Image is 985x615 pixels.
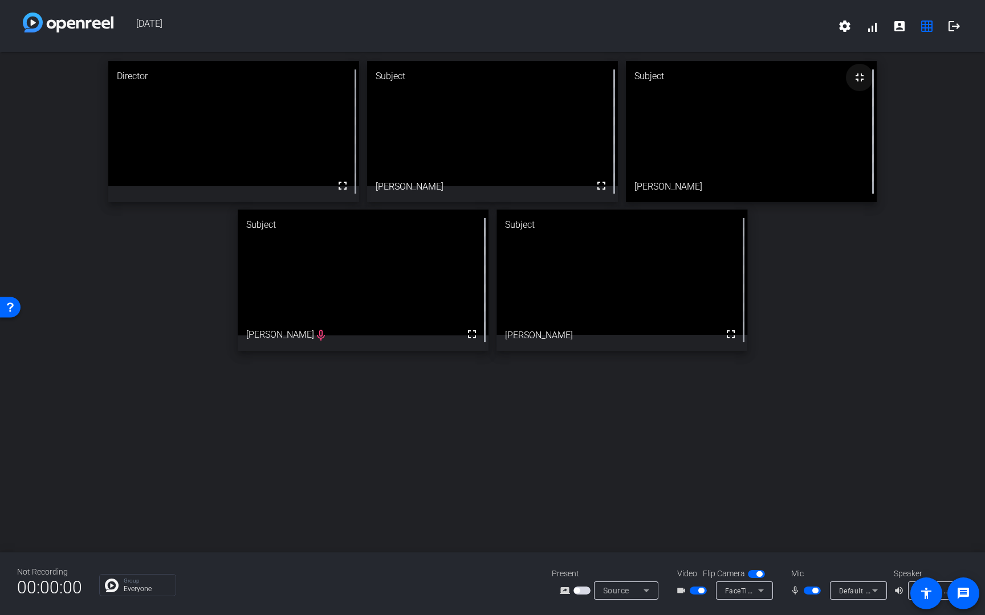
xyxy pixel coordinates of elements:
mat-icon: fullscreen [465,327,479,341]
div: Mic [780,568,894,580]
mat-icon: account_box [893,19,906,33]
div: Speaker [894,568,962,580]
img: Chat Icon [105,579,119,592]
div: Present [552,568,666,580]
span: Flip Camera [703,568,745,580]
img: white-gradient.svg [23,13,113,32]
mat-icon: screen_share_outline [560,584,573,597]
span: 00:00:00 [17,573,82,601]
span: FaceTime HD Camera (3A71:F4B5) [725,586,842,595]
span: [DATE] [113,13,831,40]
div: Subject [238,210,489,240]
div: Subject [626,61,877,92]
mat-icon: settings [838,19,852,33]
mat-icon: fullscreen [595,179,608,192]
p: Group [124,578,170,584]
span: Default - AirPods [917,586,974,595]
mat-icon: message [956,587,970,600]
mat-icon: logout [947,19,961,33]
div: Director [108,61,359,92]
mat-icon: fullscreen_exit [853,71,866,84]
span: Default - AirPods [839,586,896,595]
mat-icon: fullscreen [724,327,738,341]
p: Everyone [124,585,170,592]
mat-icon: grid_on [920,19,934,33]
mat-icon: fullscreen [336,179,349,192]
mat-icon: accessibility [919,587,933,600]
mat-icon: mic_none [790,584,804,597]
div: Not Recording [17,566,82,578]
mat-icon: volume_up [894,584,907,597]
span: Source [603,586,629,595]
div: Subject [367,61,618,92]
span: Video [677,568,697,580]
mat-icon: videocam_outline [676,584,690,597]
div: Subject [496,210,747,240]
button: signal_cellular_alt [858,13,886,40]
